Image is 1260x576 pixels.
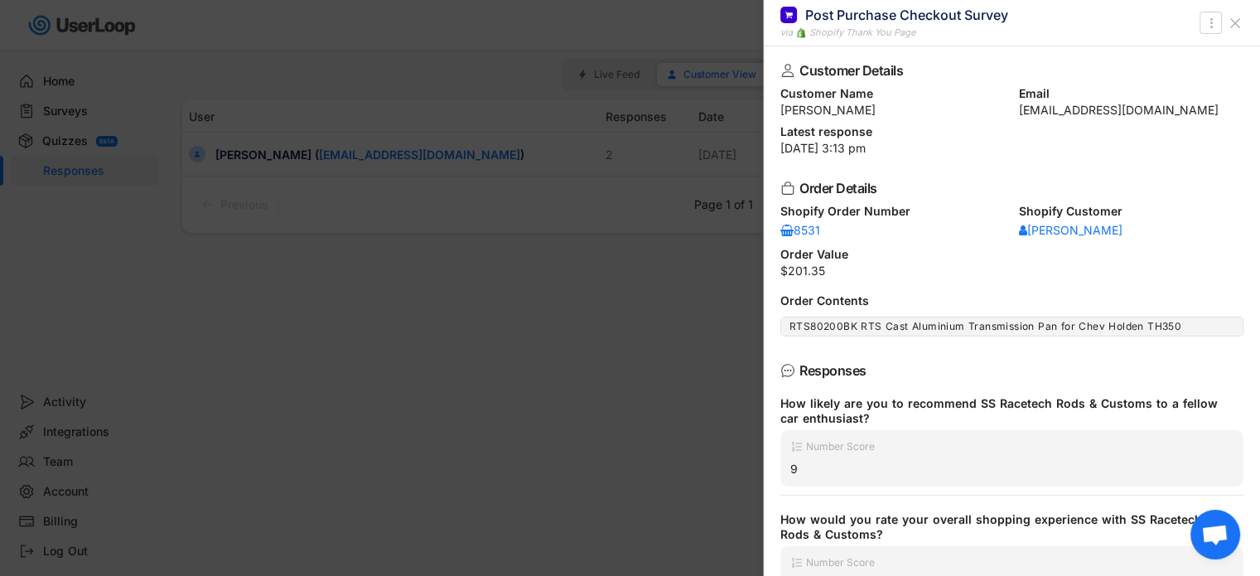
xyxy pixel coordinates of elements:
[799,182,1217,195] div: Order Details
[780,512,1230,542] div: How would you rate your overall shopping experience with SS Racetech Rods & Customs?
[796,28,806,38] img: 1156660_ecommerce_logo_shopify_icon%20%281%29.png
[1019,104,1244,116] div: [EMAIL_ADDRESS][DOMAIN_NAME]
[780,126,1243,138] div: Latest response
[789,320,1234,333] div: RTS80200BK RTS Cast Aluminium Transmission Pan for Chev Holden TH350
[780,206,1006,217] div: Shopify Order Number
[1019,88,1244,99] div: Email
[1019,206,1244,217] div: Shopify Customer
[780,265,1243,277] div: $201.35
[790,462,1233,477] div: 9
[1019,222,1122,239] a: [PERSON_NAME]
[799,364,1217,377] div: Responses
[780,143,1243,154] div: [DATE] 3:13 pm
[780,88,1006,99] div: Customer Name
[780,396,1230,426] div: How likely are you to recommend SS Racetech Rods & Customs to a fellow car enthusiast?
[805,6,1008,24] div: Post Purchase Checkout Survey
[780,225,830,236] div: 8531
[1203,13,1219,33] button: 
[780,249,1243,260] div: Order Value
[780,26,793,40] div: via
[1019,225,1122,236] div: [PERSON_NAME]
[1209,14,1213,31] text: 
[806,558,875,568] div: Number Score
[799,64,1217,77] div: Customer Details
[1190,510,1240,559] div: Open chat
[806,442,875,452] div: Number Score
[780,295,1243,307] div: Order Contents
[809,26,915,40] div: Shopify Thank You Page
[780,222,830,239] a: 8531
[780,104,1006,116] div: [PERSON_NAME]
